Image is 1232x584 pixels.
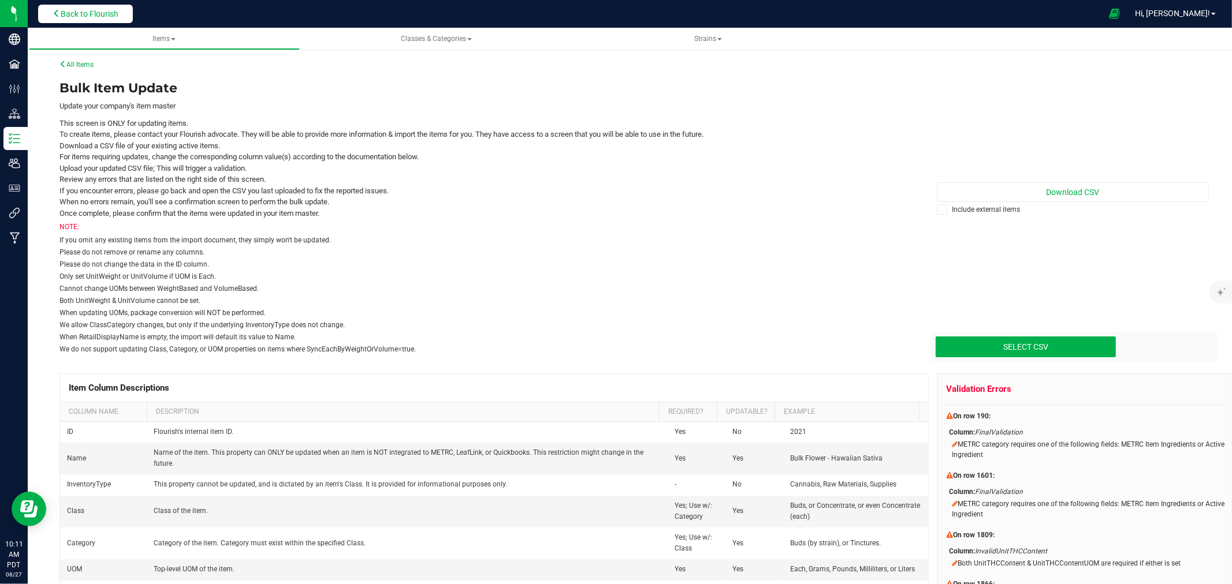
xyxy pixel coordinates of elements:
td: Cannabis, Raw Materials, Supplies [784,474,928,495]
td: Name [60,443,147,474]
td: - [668,474,726,495]
p: 10:11 AM PDT [5,539,23,570]
td: Buds (by strain), or Tinctures. [784,527,928,559]
td: Yes; Use w/: Category [668,496,726,527]
td: Class [60,496,147,527]
li: This screen is ONLY for updating items. [59,118,911,129]
td: Yes [726,559,784,580]
td: This property cannot be updated, and is dictated by an item's Class. It is provided for informati... [147,474,668,495]
span: Item Column Descriptions [69,383,169,393]
span: NOTE: [59,223,79,231]
span: METRC category requires one of the following fields: METRC Item Ingredients or Active Ingredient [952,500,1225,518]
span: Please do not change the data in the ID column. [59,260,209,268]
span: Download CSV [1046,188,1099,197]
em: FinalValidation [976,428,1023,436]
span: On row 1809: [954,531,995,539]
th: Column Name [60,402,147,422]
th: Description [147,402,659,422]
inline-svg: Inventory [9,133,20,144]
li: For items requiring updates, change the corresponding column value(s) according to the documentat... [59,151,911,163]
span: Cannot change UOMs between WeightBased and VolumeBased. [59,284,259,293]
td: ID [60,422,147,443]
span: Bulk Item Update [59,80,177,96]
strong: Column: [950,547,976,555]
td: Bulk Flower - Hawaiian Sativa [784,443,928,474]
td: UOM [60,559,147,580]
th: Required? [659,402,717,422]
td: Category of the item. Category must exist within the specified Class. [147,527,668,559]
td: Name of the item. This property can ONLY be updated when an item is NOT integrated to METRC, Leaf... [147,443,668,474]
inline-svg: Integrations [9,207,20,219]
td: Yes; Use w/: Class [668,527,726,559]
span: Classes & Categories [401,35,472,43]
span: Both UnitWeight & UnitVolume cannot be set. [59,297,200,305]
strong: Column: [950,488,976,496]
span: Strains [694,35,722,43]
td: Yes [668,559,726,580]
span: Open Ecommerce Menu [1101,2,1127,25]
span: We allow ClassCategory changes, but only if the underlying InventoryType does not change. [59,321,345,329]
span: When RetailDisplayName is empty, the import will default its value to Name. [59,333,296,341]
strong: Column: [950,428,976,436]
span: Update your company's item master [59,102,176,110]
inline-svg: User Roles [9,182,20,194]
li: Download a CSV file of your existing active items. [59,140,911,152]
td: No [726,474,784,495]
td: No [726,422,784,443]
span: We do not support updating Class, Category, or UOM properties on items where SyncEachByWeightOrVo... [59,345,416,353]
td: Yes [726,527,784,559]
li: Once complete, please confirm that the items were updated in your item master. [59,208,911,219]
a: All Items [59,61,94,69]
span: If you omit any existing items from the import document, they simply won't be updated. [59,236,331,244]
span: When updating UOMs, package conversion will NOT be performed. [59,309,266,317]
span: Hi, [PERSON_NAME]! [1135,9,1210,18]
th: Updatable? [717,402,775,422]
li: If you encounter errors, please go back and open the CSV you last uploaded to fix the reported is... [59,185,911,197]
td: Yes [726,496,784,527]
inline-svg: Manufacturing [9,232,20,244]
li: Upload your updated CSV file; This will trigger a validation. [59,163,911,174]
td: Yes [726,443,784,474]
span: METRC category requires one of the following fields: METRC Item Ingredients or Active Ingredient [952,440,1225,459]
td: Flourish's internal item ID. [147,422,668,443]
em: FinalValidation [976,488,1023,496]
th: Example [775,402,919,422]
inline-svg: Configuration [9,83,20,95]
span: On row 1601: [954,471,995,480]
td: Buds, or Concentrate, or even Concentrate (each) [784,496,928,527]
td: Yes [668,443,726,474]
span: Items [152,35,176,43]
p: 08/27 [5,570,23,579]
td: Yes [668,422,726,443]
li: When no errors remain, you'll see a confirmation screen to perform the bulk update. [59,196,911,208]
button: Back to Flourish [38,5,133,23]
inline-svg: Users [9,158,20,169]
div: Validation Errors [947,383,1224,396]
label: Include external items [937,204,1209,215]
iframe: Resource center [12,492,46,526]
td: 2021 [784,422,928,443]
span: Both UnitTHCContent & UnitTHCContentUOM are required if either is set [958,559,1181,567]
em: InvalidUnitTHCContent [976,547,1048,555]
td: Each, Grams, Pounds, Milliliters, or Liters [784,559,928,580]
span: Only set UnitWeight or UnitVolume if UOM is Each. [59,272,216,280]
td: Top-level UOM of the item. [147,559,668,580]
span: Back to Flourish [61,9,118,18]
td: Class of the item. [147,496,668,527]
td: Category [60,527,147,559]
inline-svg: Distribution [9,108,20,119]
div: Select CSV [936,336,1116,357]
span: On row 190: [954,412,991,420]
li: Review any errors that are listed on the right side of this screen. [59,174,911,185]
inline-svg: Facilities [9,58,20,70]
td: InventoryType [60,474,147,495]
inline-svg: Company [9,33,20,45]
li: To create items, please contact your Flourish advocate. They will be able to provide more informa... [59,129,911,140]
span: Please do not remove or rename any columns. [59,248,204,256]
